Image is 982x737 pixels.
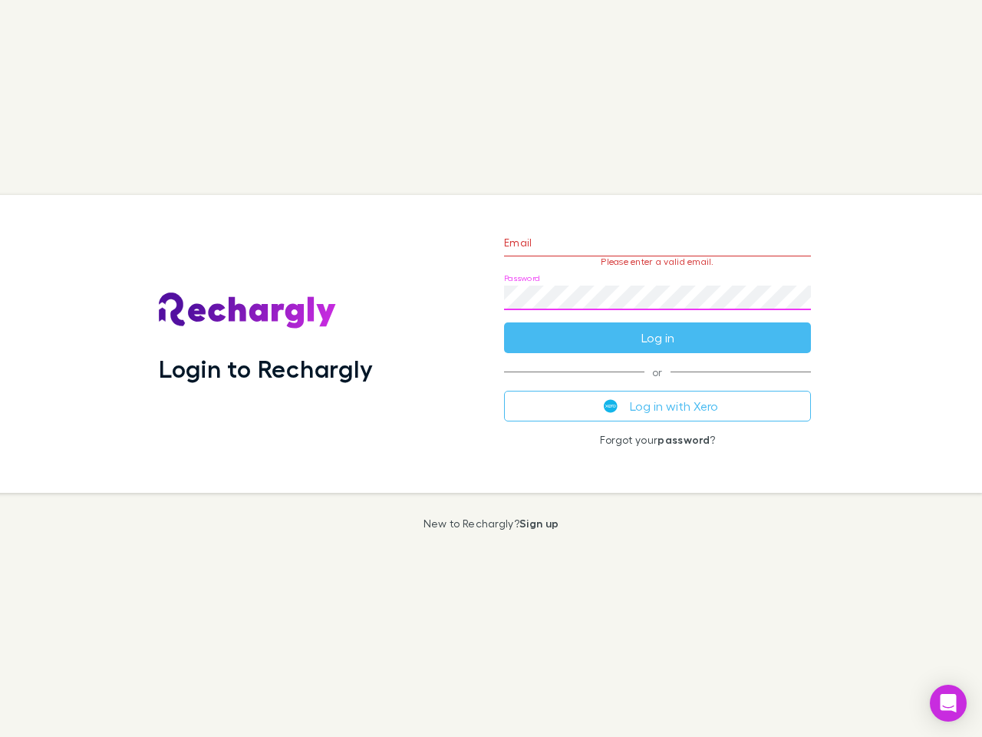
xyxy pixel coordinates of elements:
[504,434,811,446] p: Forgot your ?
[159,292,337,329] img: Rechargly's Logo
[423,517,559,530] p: New to Rechargly?
[504,256,811,267] p: Please enter a valid email.
[604,399,618,413] img: Xero's logo
[504,322,811,353] button: Log in
[504,391,811,421] button: Log in with Xero
[504,372,811,372] span: or
[657,433,710,446] a: password
[519,517,559,530] a: Sign up
[930,685,967,722] div: Open Intercom Messenger
[159,354,373,383] h1: Login to Rechargly
[504,273,540,284] label: Password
